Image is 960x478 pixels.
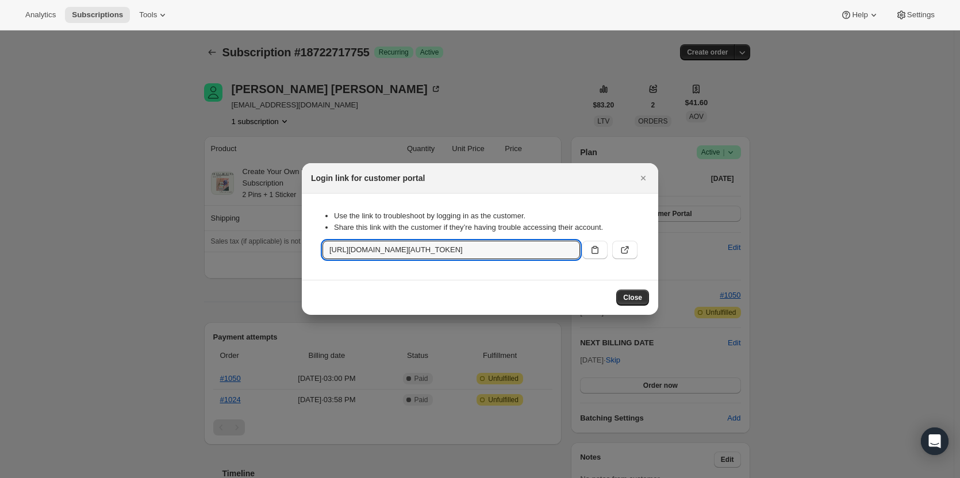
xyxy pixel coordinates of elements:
[907,10,935,20] span: Settings
[889,7,942,23] button: Settings
[616,290,649,306] button: Close
[25,10,56,20] span: Analytics
[852,10,867,20] span: Help
[921,427,949,455] div: Open Intercom Messenger
[139,10,157,20] span: Tools
[72,10,123,20] span: Subscriptions
[334,222,638,233] li: Share this link with the customer if they’re having trouble accessing their account.
[18,7,63,23] button: Analytics
[311,172,425,184] h2: Login link for customer portal
[834,7,886,23] button: Help
[635,170,651,186] button: Close
[623,293,642,302] span: Close
[132,7,175,23] button: Tools
[334,210,638,222] li: Use the link to troubleshoot by logging in as the customer.
[65,7,130,23] button: Subscriptions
